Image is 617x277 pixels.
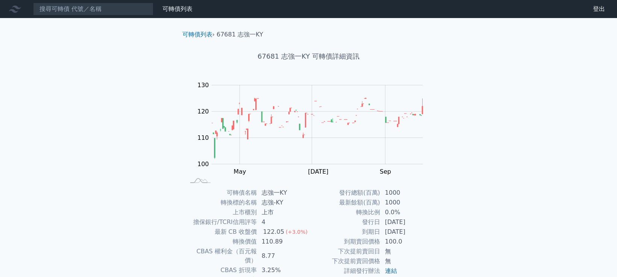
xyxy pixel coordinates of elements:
td: 3.25% [257,265,309,275]
a: 登出 [587,3,611,15]
td: 到期日 [309,227,381,237]
td: 擔保銀行/TCRI信用評等 [185,217,257,227]
td: 發行日 [309,217,381,227]
td: 最新 CB 收盤價 [185,227,257,237]
a: 可轉債列表 [182,31,212,38]
input: 搜尋可轉債 代號／名稱 [33,3,153,15]
tspan: Sep [380,168,391,175]
td: 8.77 [257,247,309,265]
td: 110.89 [257,237,309,247]
td: 無 [381,247,432,256]
tspan: 110 [197,134,209,141]
td: 下次提前賣回價格 [309,256,381,266]
tspan: 120 [197,108,209,115]
tspan: [DATE] [308,168,328,175]
td: [DATE] [381,227,432,237]
a: 連結 [385,267,397,274]
li: 67681 志強一KY [217,30,263,39]
td: 上市櫃別 [185,207,257,217]
tspan: 100 [197,160,209,168]
td: 發行總額(百萬) [309,188,381,198]
td: CBAS 折現率 [185,265,257,275]
td: 上市 [257,207,309,217]
td: 轉換比例 [309,207,381,217]
td: 最新餘額(百萬) [309,198,381,207]
td: 轉換標的名稱 [185,198,257,207]
td: 可轉債名稱 [185,188,257,198]
span: (+3.0%) [286,229,308,235]
h1: 67681 志強一KY 可轉債詳細資訊 [176,51,441,62]
td: 4 [257,217,309,227]
a: 可轉債列表 [162,5,193,12]
td: 轉換價值 [185,237,257,247]
td: 100.0 [381,237,432,247]
g: Chart [194,82,434,175]
td: 到期賣回價格 [309,237,381,247]
td: 志強一KY [257,188,309,198]
td: 1000 [381,198,432,207]
tspan: May [233,168,246,175]
li: › [182,30,215,39]
td: 1000 [381,188,432,198]
td: [DATE] [381,217,432,227]
tspan: 130 [197,82,209,89]
td: 0.0% [381,207,432,217]
div: 122.05 [262,227,286,236]
td: 下次提前賣回日 [309,247,381,256]
td: 詳細發行辦法 [309,266,381,276]
td: 志強-KY [257,198,309,207]
td: CBAS 權利金（百元報價） [185,247,257,265]
td: 無 [381,256,432,266]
